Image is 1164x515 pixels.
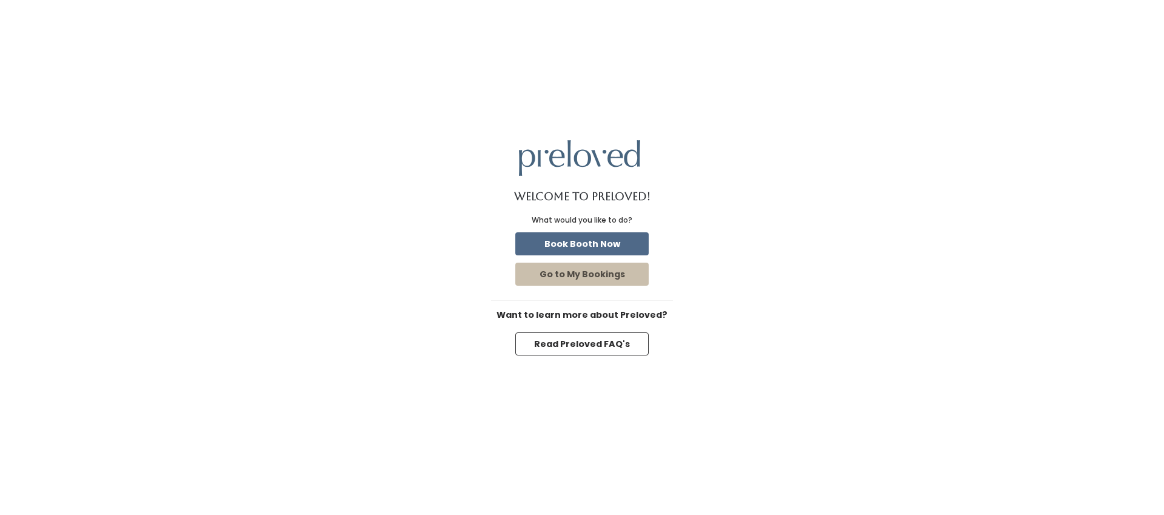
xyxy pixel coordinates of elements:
[532,215,632,226] div: What would you like to do?
[491,311,673,320] h6: Want to learn more about Preloved?
[515,232,649,255] button: Book Booth Now
[513,260,651,288] a: Go to My Bookings
[519,140,640,176] img: preloved logo
[515,332,649,355] button: Read Preloved FAQ's
[515,263,649,286] button: Go to My Bookings
[514,190,651,203] h1: Welcome to Preloved!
